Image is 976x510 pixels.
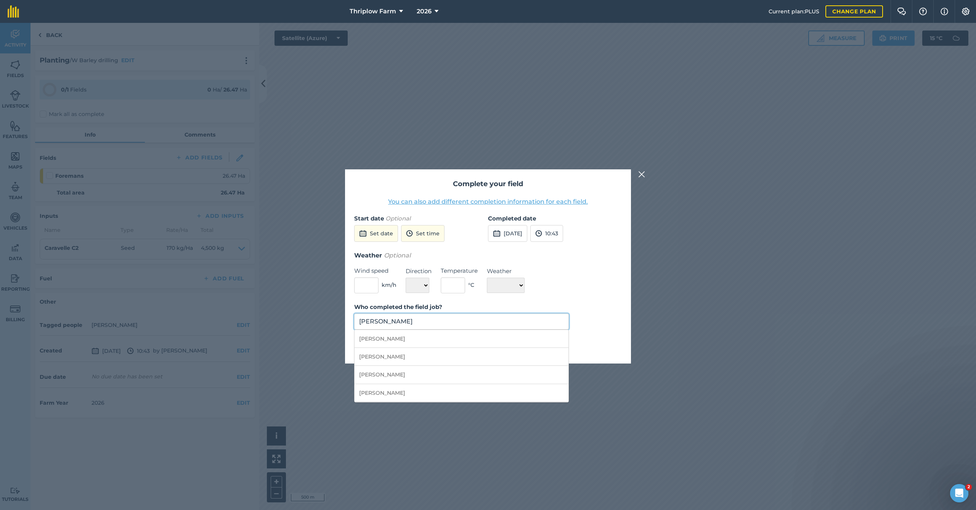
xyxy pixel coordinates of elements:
label: Weather [487,267,525,276]
button: [DATE] [488,225,527,242]
img: A question mark icon [918,8,928,15]
img: svg+xml;base64,PD94bWwgdmVyc2lvbj0iMS4wIiBlbmNvZGluZz0idXRmLTgiPz4KPCEtLSBHZW5lcmF0b3I6IEFkb2JlIE... [406,229,413,238]
span: Current plan : PLUS [769,7,819,16]
span: ° C [468,281,474,289]
label: Wind speed [354,266,396,275]
em: Optional [384,252,411,259]
strong: Start date [354,215,384,222]
h2: Complete your field [354,179,622,190]
img: svg+xml;base64,PD94bWwgdmVyc2lvbj0iMS4wIiBlbmNvZGluZz0idXRmLTgiPz4KPCEtLSBHZW5lcmF0b3I6IEFkb2JlIE... [535,229,542,238]
strong: Completed date [488,215,536,222]
strong: Who completed the field job? [354,303,442,311]
iframe: Intercom live chat [950,484,968,502]
button: 10:43 [530,225,563,242]
label: Direction [406,267,432,276]
button: You can also add different completion information for each field. [388,197,588,206]
li: [PERSON_NAME] [355,330,568,348]
label: Temperature [441,266,478,275]
img: Two speech bubbles overlapping with the left bubble in the forefront [897,8,906,15]
img: fieldmargin Logo [8,5,19,18]
a: Change plan [825,5,883,18]
h3: Weather [354,251,622,261]
span: km/h [382,281,396,289]
button: Set date [354,225,398,242]
li: [PERSON_NAME] [355,348,568,366]
img: svg+xml;base64,PD94bWwgdmVyc2lvbj0iMS4wIiBlbmNvZGluZz0idXRmLTgiPz4KPCEtLSBHZW5lcmF0b3I6IEFkb2JlIE... [493,229,501,238]
img: A cog icon [961,8,970,15]
img: svg+xml;base64,PD94bWwgdmVyc2lvbj0iMS4wIiBlbmNvZGluZz0idXRmLTgiPz4KPCEtLSBHZW5lcmF0b3I6IEFkb2JlIE... [359,229,367,238]
button: Set time [401,225,445,242]
em: Optional [385,215,411,222]
span: 2 [966,484,972,490]
img: svg+xml;base64,PHN2ZyB4bWxucz0iaHR0cDovL3d3dy53My5vcmcvMjAwMC9zdmciIHdpZHRoPSIyMiIgaGVpZ2h0PSIzMC... [638,170,645,179]
img: svg+xml;base64,PHN2ZyB4bWxucz0iaHR0cDovL3d3dy53My5vcmcvMjAwMC9zdmciIHdpZHRoPSIxNyIgaGVpZ2h0PSIxNy... [941,7,948,16]
span: Thriplow Farm [350,7,396,16]
span: 2026 [417,7,432,16]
